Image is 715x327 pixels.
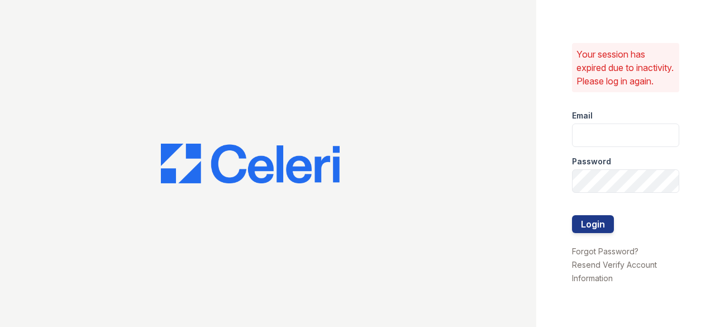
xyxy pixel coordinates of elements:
[572,215,614,233] button: Login
[572,156,611,167] label: Password
[572,110,593,121] label: Email
[572,260,657,283] a: Resend Verify Account Information
[576,48,675,88] p: Your session has expired due to inactivity. Please log in again.
[572,247,638,256] a: Forgot Password?
[161,144,340,184] img: CE_Logo_Blue-a8612792a0a2168367f1c8372b55b34899dd931a85d93a1a3d3e32e68fde9ad4.png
